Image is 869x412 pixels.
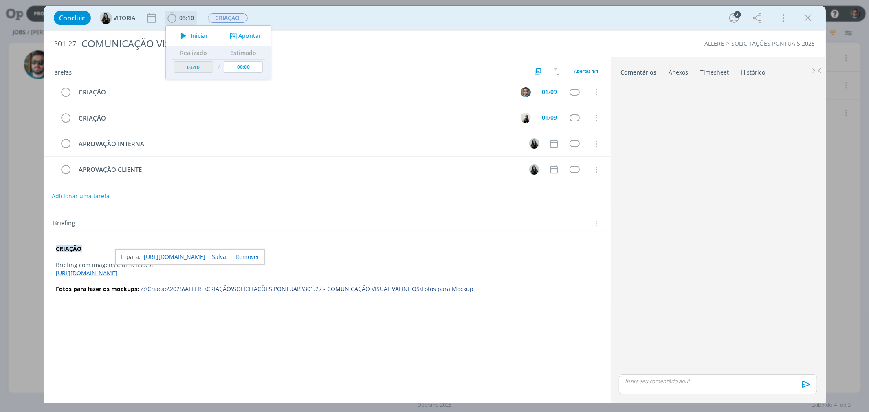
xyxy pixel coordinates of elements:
div: APROVAÇÃO CLIENTE [75,164,522,175]
span: 03:10 [180,14,194,22]
a: [URL][DOMAIN_NAME] [56,269,118,277]
button: VVITORIA [100,12,136,24]
a: Timesheet [700,65,730,77]
button: Iniciar [176,30,208,42]
a: Histórico [741,65,766,77]
th: Estimado [222,46,265,59]
a: [URL][DOMAIN_NAME] [144,252,205,262]
img: V [529,164,539,175]
div: 01/09 [542,115,557,121]
p: Briefing com imagens e dimensões: [56,261,598,269]
div: CRIAÇÃO [75,113,513,123]
span: 301.27 [54,39,77,48]
span: Briefing [53,218,75,229]
th: Realizado [172,46,215,59]
div: COMUNICAÇÃO VISUAL VALINHOS [78,34,495,54]
div: 2 [734,11,741,18]
div: 01/09 [542,89,557,95]
strong: Fotos para fazer os mockups: [56,285,139,293]
ul: 03:10 [165,25,271,79]
img: V [100,12,112,24]
button: Adicionar uma tarefa [51,189,110,204]
div: dialog [44,6,826,403]
button: 2 [728,11,741,24]
strong: CRIAÇÃO [56,245,82,252]
a: SOLICITAÇÕES PONTUAIS 2025 [732,39,815,47]
a: ALLERE [705,39,724,47]
button: Apontar [227,32,261,40]
button: Concluir [54,11,91,25]
td: / [215,59,222,76]
span: Iniciar [191,33,208,39]
div: CRIAÇÃO [75,87,513,97]
span: Z:\Criacao\2025\ALLERE\CRIAÇÃO\SOLICITAÇÕES PONTUAIS\301.27 - COMUNICAÇÃO VISUAL VALINHOS\Fotos p... [141,285,474,293]
div: APROVAÇÃO INTERNA [75,139,522,149]
img: R [521,87,531,97]
button: 03:10 [165,11,196,24]
img: R [521,113,531,123]
button: R [520,86,532,98]
div: Anexos [669,68,689,77]
span: Tarefas [52,66,72,76]
button: V [528,138,541,150]
img: arrow-down-up.svg [554,68,560,75]
button: R [520,112,532,124]
button: V [528,163,541,175]
span: Concluir [59,15,85,21]
span: CRIAÇÃO [208,13,248,23]
span: VITORIA [114,15,136,21]
a: Comentários [620,65,657,77]
img: V [529,138,539,149]
span: Abertas 4/4 [574,68,598,74]
button: CRIAÇÃO [207,13,248,23]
